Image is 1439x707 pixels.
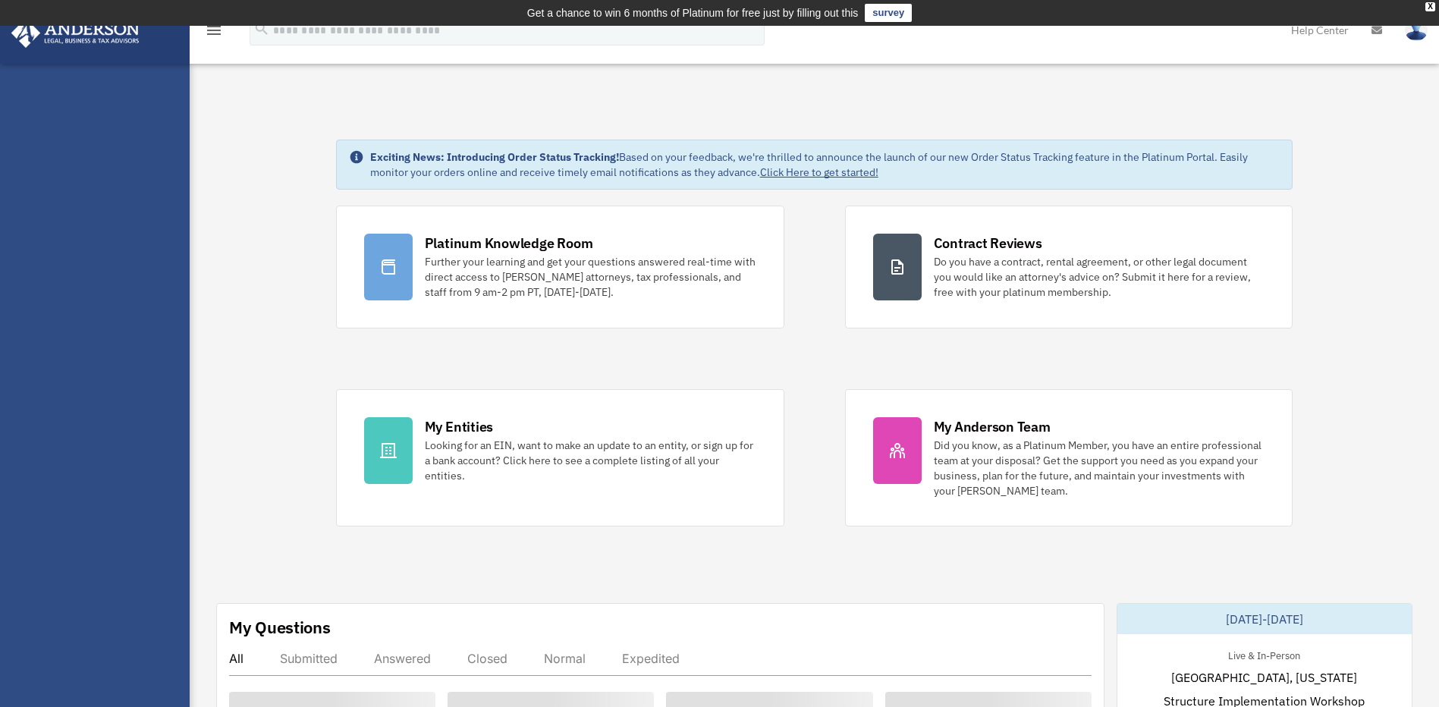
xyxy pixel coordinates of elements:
div: Submitted [280,651,338,666]
div: Did you know, as a Platinum Member, you have an entire professional team at your disposal? Get th... [934,438,1265,498]
a: My Anderson Team Did you know, as a Platinum Member, you have an entire professional team at your... [845,389,1293,526]
div: [DATE]-[DATE] [1117,604,1412,634]
div: Based on your feedback, we're thrilled to announce the launch of our new Order Status Tracking fe... [370,149,1280,180]
div: Live & In-Person [1216,646,1312,662]
div: Do you have a contract, rental agreement, or other legal document you would like an attorney's ad... [934,254,1265,300]
div: Normal [544,651,586,666]
div: Answered [374,651,431,666]
a: My Entities Looking for an EIN, want to make an update to an entity, or sign up for a bank accoun... [336,389,784,526]
i: menu [205,21,223,39]
a: menu [205,27,223,39]
div: Contract Reviews [934,234,1042,253]
a: Contract Reviews Do you have a contract, rental agreement, or other legal document you would like... [845,206,1293,328]
a: survey [865,4,912,22]
div: My Questions [229,616,331,639]
div: close [1425,2,1435,11]
div: All [229,651,243,666]
a: Click Here to get started! [760,165,878,179]
div: My Entities [425,417,493,436]
i: search [253,20,270,37]
span: [GEOGRAPHIC_DATA], [US_STATE] [1171,668,1357,687]
img: Anderson Advisors Platinum Portal [7,18,144,48]
div: My Anderson Team [934,417,1051,436]
strong: Exciting News: Introducing Order Status Tracking! [370,150,619,164]
div: Get a chance to win 6 months of Platinum for free just by filling out this [527,4,859,22]
img: User Pic [1405,19,1428,41]
div: Platinum Knowledge Room [425,234,593,253]
div: Looking for an EIN, want to make an update to an entity, or sign up for a bank account? Click her... [425,438,756,483]
div: Further your learning and get your questions answered real-time with direct access to [PERSON_NAM... [425,254,756,300]
div: Closed [467,651,507,666]
div: Expedited [622,651,680,666]
a: Platinum Knowledge Room Further your learning and get your questions answered real-time with dire... [336,206,784,328]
